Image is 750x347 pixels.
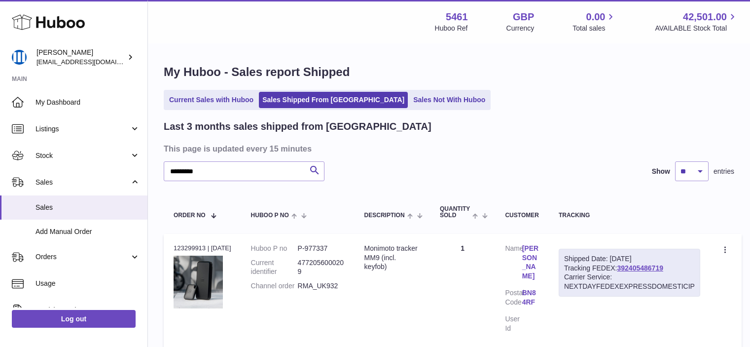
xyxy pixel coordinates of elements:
[655,24,738,33] span: AVAILABLE Stock Total
[174,212,206,219] span: Order No
[683,10,727,24] span: 42,501.00
[714,167,734,176] span: entries
[505,314,522,333] dt: User Id
[559,212,700,219] div: Tracking
[12,310,136,328] a: Log out
[298,258,345,277] dd: 4772056000209
[166,92,257,108] a: Current Sales with Huboo
[652,167,670,176] label: Show
[164,64,734,80] h1: My Huboo - Sales report Shipped
[251,258,298,277] dt: Current identifier
[364,212,405,219] span: Description
[522,244,539,281] a: [PERSON_NAME]
[505,244,522,284] dt: Name
[572,24,616,33] span: Total sales
[655,10,738,33] a: 42,501.00 AVAILABLE Stock Total
[251,281,298,291] dt: Channel order
[12,50,27,65] img: oksana@monimoto.com
[36,124,130,134] span: Listings
[559,249,700,297] div: Tracking FEDEX:
[506,24,535,33] div: Currency
[298,281,345,291] dd: RMA_UK932
[513,10,534,24] strong: GBP
[435,24,468,33] div: Huboo Ref
[564,272,695,291] div: Carrier Service: NEXTDAYFEDEXEXPRESSDOMESTICIP
[251,212,289,219] span: Huboo P no
[36,48,125,67] div: [PERSON_NAME]
[36,203,140,212] span: Sales
[164,143,732,154] h3: This page is updated every 15 minutes
[505,288,522,309] dt: Postal Code
[36,227,140,236] span: Add Manual Order
[440,206,470,219] span: Quantity Sold
[410,92,489,108] a: Sales Not With Huboo
[586,10,606,24] span: 0.00
[174,256,223,308] img: 1712818038.jpg
[505,212,538,219] div: Customer
[36,279,140,288] span: Usage
[164,120,431,133] h2: Last 3 months sales shipped from [GEOGRAPHIC_DATA]
[36,306,130,315] span: Invoicing and Payments
[36,151,130,160] span: Stock
[298,244,345,253] dd: P-977337
[446,10,468,24] strong: 5461
[251,244,298,253] dt: Huboo P no
[564,254,695,264] div: Shipped Date: [DATE]
[572,10,616,33] a: 0.00 Total sales
[36,178,130,187] span: Sales
[522,288,539,307] a: BN8 4RF
[617,264,663,272] a: 392405486719
[259,92,408,108] a: Sales Shipped From [GEOGRAPHIC_DATA]
[174,244,231,253] div: 123299913 | [DATE]
[36,98,140,107] span: My Dashboard
[364,244,420,272] div: Monimoto tracker MM9 (incl. keyfob)
[36,58,145,66] span: [EMAIL_ADDRESS][DOMAIN_NAME]
[36,252,130,262] span: Orders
